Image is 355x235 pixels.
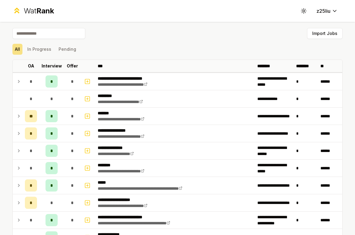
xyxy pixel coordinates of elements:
[67,63,78,69] p: Offer
[36,6,54,15] span: Rank
[28,63,34,69] p: OA
[24,6,54,16] div: Wat
[312,5,343,16] button: z25liu
[42,63,62,69] p: Interview
[25,44,54,55] button: In Progress
[12,44,22,55] button: All
[307,28,343,39] button: Import Jobs
[12,6,54,16] a: WatRank
[316,7,330,15] span: z25liu
[56,44,79,55] button: Pending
